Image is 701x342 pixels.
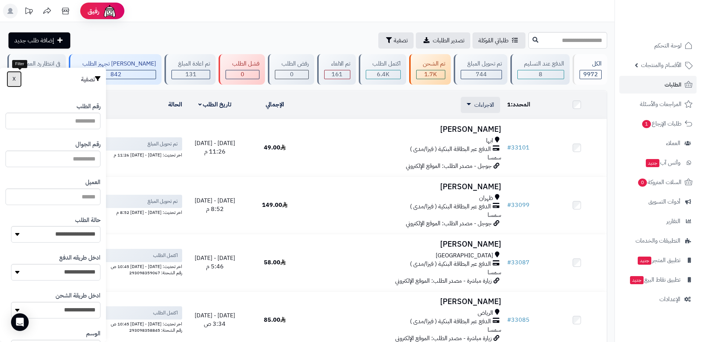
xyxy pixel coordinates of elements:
[195,311,235,328] span: [DATE] - [DATE] 3:34 ص
[410,260,491,268] span: الدفع عبر البطاقة البنكية ( فيزا/مدى )
[77,102,100,111] label: رقم الطلب
[486,137,493,145] span: ابها
[8,32,70,49] a: إضافة طلب جديد
[619,271,697,289] a: تطبيق نقاط البيعجديد
[226,70,259,79] div: 0
[507,143,530,152] a: #33101
[366,60,401,68] div: اكتمل الطلب
[163,54,217,85] a: تم اعادة المبلغ 131
[406,162,492,170] span: جوجل - مصدر الطلب: الموقع الإلكتروني
[195,254,235,271] span: [DATE] - [DATE] 5:46 م
[357,54,408,85] a: اكتمل الطلب 6.4K
[433,36,464,45] span: تصدير الطلبات
[580,60,602,68] div: الكل
[507,143,511,152] span: #
[619,115,697,133] a: طلبات الإرجاع1
[217,54,266,85] a: فشل الطلب 0
[264,315,286,324] span: 85.00
[488,268,501,277] span: سمسا
[619,76,697,94] a: الطلبات
[436,251,493,260] span: [GEOGRAPHIC_DATA]
[86,329,100,338] label: الوسم
[665,80,681,90] span: الطلبات
[583,70,598,79] span: 9972
[642,120,651,128] span: 1
[264,143,286,152] span: 49.00
[509,54,571,85] a: الدفع عند التسليم 8
[641,119,681,129] span: طلبات الإرجاع
[518,70,564,79] div: 8
[461,70,502,79] div: 744
[332,70,343,79] span: 161
[275,70,308,79] div: 0
[507,258,530,267] a: #33087
[308,240,501,248] h3: [PERSON_NAME]
[629,275,680,285] span: تطبيق نقاط البيع
[619,154,697,172] a: وآتس آبجديد
[56,292,100,300] label: ادخل طريقة الشحن
[129,327,182,334] span: رقم الشحنة: 293098358845
[85,178,100,187] label: العميل
[646,159,659,167] span: جديد
[198,100,232,109] a: تاريخ الطلب
[619,37,697,54] a: لوحة التحكم
[619,232,697,250] a: التطبيقات والخدمات
[637,255,680,265] span: تطبيق المتجر
[645,158,680,168] span: وآتس آب
[410,317,491,326] span: الدفع عبر البطاقة البنكية ( فيزا/مدى )
[472,32,525,49] a: طلباتي المُوكلة
[6,54,67,85] a: في انتظار رد العميل 5
[153,309,178,317] span: اكتمل الطلب
[264,258,286,267] span: 58.00
[507,101,544,109] div: المحدد:
[467,101,494,109] a: الاجراءات
[474,101,494,109] span: الاجراءات
[637,177,681,187] span: السلات المتروكة
[308,125,501,134] h3: [PERSON_NAME]
[76,70,156,79] div: 842
[638,179,647,187] span: 0
[168,100,182,109] a: الحالة
[488,211,501,219] span: سمسا
[619,212,697,230] a: التقارير
[266,100,284,109] a: الإجمالي
[395,276,492,285] span: زيارة مباشرة - مصدر الطلب: الموقع الإلكتروني
[507,315,530,324] a: #33085
[11,313,29,331] div: Open Intercom Messenger
[241,70,244,79] span: 0
[619,193,697,211] a: أدوات التسويق
[641,60,681,70] span: الأقسام والمنتجات
[619,134,697,152] a: العملاء
[478,36,509,45] span: طلباتي المُوكلة
[378,32,414,49] button: تصفية
[478,309,493,317] span: الرياض
[654,40,681,51] span: لوحة التحكم
[75,216,100,225] label: حالة الطلب
[630,276,644,284] span: جديد
[651,20,694,35] img: logo-2.png
[488,153,501,162] span: سمسا
[76,60,156,68] div: [PERSON_NAME] تجهيز الطلب
[148,198,178,205] span: تم تحويل المبلغ
[67,54,163,85] a: [PERSON_NAME] تجهيز الطلب 842
[619,290,697,308] a: الإعدادات
[410,145,491,154] span: الدفع عبر البطاقة البنكية ( فيزا/مدى )
[408,54,452,85] a: تم الشحن 1.7K
[417,70,445,79] div: 1721
[172,70,210,79] div: 131
[102,4,117,18] img: ai-face.png
[666,216,680,226] span: التقارير
[571,54,609,85] a: الكل9972
[507,201,511,209] span: #
[148,140,178,148] span: تم تحويل المبلغ
[171,60,210,68] div: تم اعادة المبلغ
[88,7,99,15] span: رفيق
[325,70,350,79] div: 161
[20,4,38,20] a: تحديثات المنصة
[266,54,316,85] a: رفض الطلب 0
[129,269,182,276] span: رقم الشحنة: 293098359067
[507,100,511,109] span: 1
[461,60,502,68] div: تم تحويل المبلغ
[507,258,511,267] span: #
[488,325,501,334] span: سمسا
